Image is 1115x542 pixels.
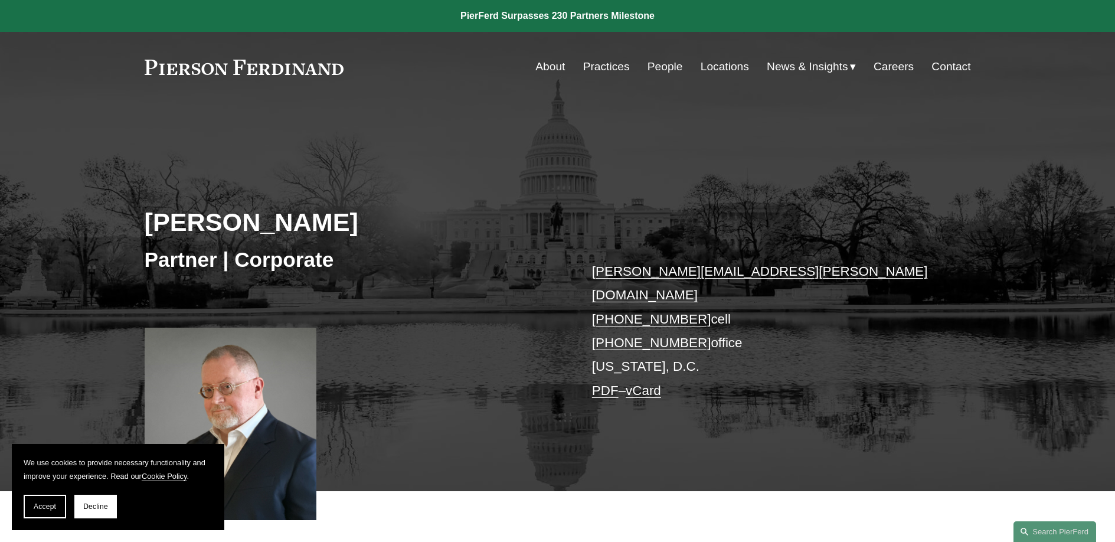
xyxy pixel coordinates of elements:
span: Decline [83,502,108,511]
a: folder dropdown [767,55,856,78]
a: Locations [701,55,749,78]
a: vCard [626,383,661,398]
a: PDF [592,383,619,398]
button: Accept [24,495,66,518]
a: Contact [931,55,970,78]
button: Decline [74,495,117,518]
a: Search this site [1013,521,1096,542]
a: Practices [583,55,630,78]
span: News & Insights [767,57,848,77]
a: Careers [874,55,914,78]
h2: [PERSON_NAME] [145,207,558,237]
a: [PHONE_NUMBER] [592,312,711,326]
a: [PERSON_NAME][EMAIL_ADDRESS][PERSON_NAME][DOMAIN_NAME] [592,264,928,302]
a: People [648,55,683,78]
p: cell office [US_STATE], D.C. – [592,260,936,403]
p: We use cookies to provide necessary functionality and improve your experience. Read our . [24,456,212,483]
section: Cookie banner [12,444,224,530]
span: Accept [34,502,56,511]
a: Cookie Policy [142,472,187,481]
a: [PHONE_NUMBER] [592,335,711,350]
h3: Partner | Corporate [145,247,558,273]
a: About [535,55,565,78]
